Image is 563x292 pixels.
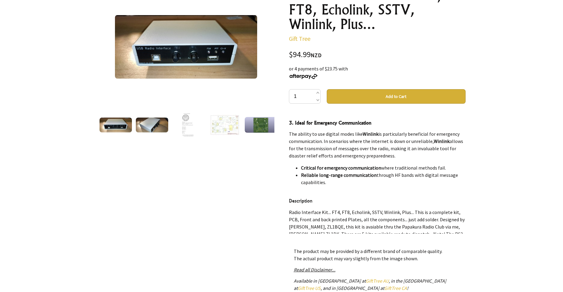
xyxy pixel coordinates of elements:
strong: 3. Ideal for Emergency Communication [289,120,372,126]
a: GiftTree CA [384,285,407,291]
img: Radio Interface Kit... FT4, FT8, Echolink, SSTV, Winlink, Plus... [245,117,277,133]
strong: Winlink [434,138,450,144]
img: Radio Interface Kit... FT4, FT8, Echolink, SSTV, Winlink, Plus... [210,114,240,136]
img: Radio Interface Kit... FT4, FT8, Echolink, SSTV, Winlink, Plus... [115,15,257,79]
p: The product may be provided by a different brand of comparable quality. The actual product may va... [294,248,461,262]
li: where traditional methods fail. [301,164,466,171]
h4: Description [289,197,466,205]
div: $94.99 [289,51,466,59]
img: Radio Interface Kit... FT4, FT8, Echolink, SSTV, Winlink, Plus... [100,118,132,132]
strong: Critical for emergency communication [301,165,381,171]
strong: Winlink [363,131,378,137]
button: Add to Cart [327,89,466,104]
p: The ability to use digital modes like is particularly beneficial for emergency communication. In ... [289,130,466,159]
a: Gift Tree [289,35,310,42]
strong: Reliable long-range communication [301,172,377,178]
img: Radio Interface Kit... FT4, FT8, Echolink, SSTV, Winlink, Plus... [136,118,169,132]
li: through HF bands with digital message capabilities. [301,171,466,186]
a: GiftTree AU [366,278,389,284]
a: Read all Disclaimer... [294,267,336,273]
img: Radio Interface Kit... FT4, FT8, Echolink, SSTV, Winlink, Plus... [182,113,195,136]
div: or 4 payments of $23.75 with [289,65,466,79]
span: NZD [311,52,322,59]
a: GiftTree US [298,285,321,291]
img: Afterpay [289,74,318,79]
p: Radio Interface Kit... FT4, FT8, Echolink, SSTV, Winlink, Plus... This is a complete kit, PCB, Fr... [289,209,466,274]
